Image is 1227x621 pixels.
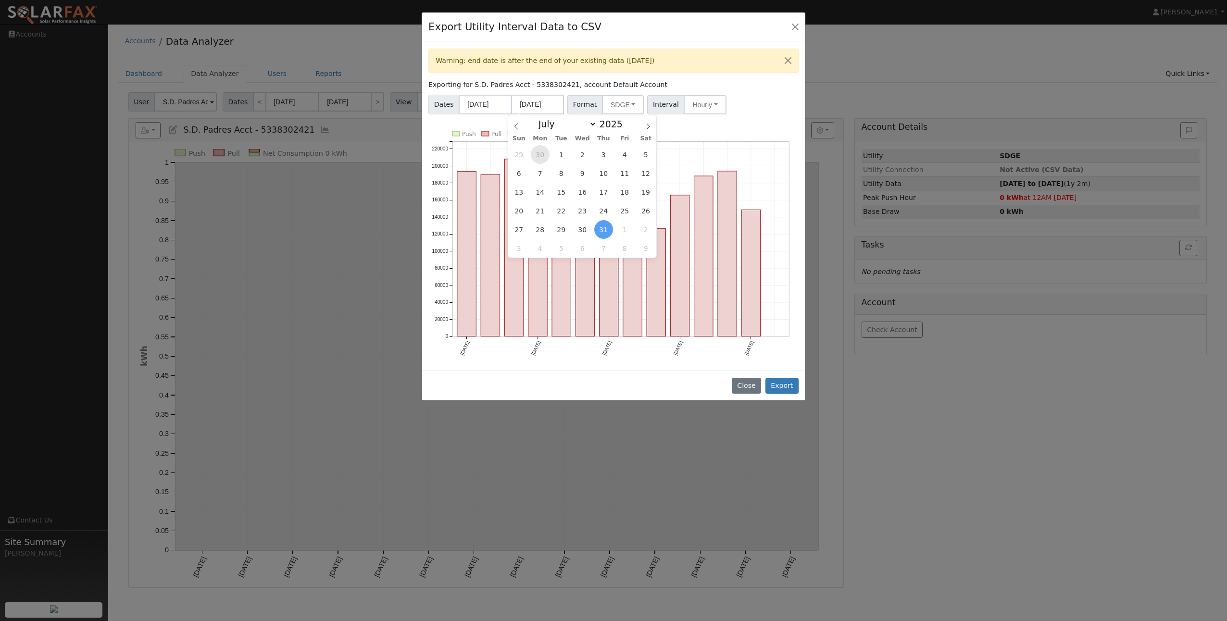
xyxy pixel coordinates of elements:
text: Push [462,131,476,137]
text: 180000 [432,180,449,186]
span: Format [567,95,602,114]
rect: onclick="" [528,168,547,336]
span: August 7, 2025 [594,239,613,258]
input: Year [597,119,631,129]
span: July 6, 2025 [510,164,528,183]
span: June 30, 2025 [531,145,550,164]
rect: onclick="" [718,171,737,336]
text: 200000 [432,163,449,169]
button: Close [778,49,798,73]
span: July 23, 2025 [573,201,592,220]
span: July 26, 2025 [637,201,655,220]
span: August 4, 2025 [531,239,550,258]
span: Mon [529,136,551,142]
span: July 3, 2025 [594,145,613,164]
rect: onclick="" [457,172,476,336]
span: Sun [508,136,529,142]
text: [DATE] [673,340,684,356]
text: [DATE] [744,340,755,356]
rect: onclick="" [623,209,642,336]
span: August 5, 2025 [552,239,571,258]
span: Wed [572,136,593,142]
span: August 3, 2025 [510,239,528,258]
span: June 29, 2025 [510,145,528,164]
span: July 18, 2025 [615,183,634,201]
text: 140000 [432,214,449,220]
rect: onclick="" [647,229,665,336]
rect: onclick="" [694,176,713,336]
span: July 24, 2025 [594,201,613,220]
span: July 9, 2025 [573,164,592,183]
button: Hourly [684,95,726,114]
rect: onclick="" [670,195,689,336]
text: [DATE] [601,340,613,356]
span: July 30, 2025 [573,220,592,239]
span: July 5, 2025 [637,145,655,164]
button: Close [732,378,761,394]
span: July 29, 2025 [552,220,571,239]
rect: onclick="" [576,236,594,336]
rect: onclick="" [600,224,618,336]
span: July 14, 2025 [531,183,550,201]
span: August 8, 2025 [615,239,634,258]
rect: onclick="" [741,210,760,336]
span: Sat [635,136,656,142]
button: SDGE [602,95,644,114]
span: July 22, 2025 [552,201,571,220]
span: July 12, 2025 [637,164,655,183]
text: 40000 [435,299,448,305]
span: Thu [593,136,614,142]
span: July 1, 2025 [552,145,571,164]
span: July 7, 2025 [531,164,550,183]
span: July 16, 2025 [573,183,592,201]
span: July 8, 2025 [552,164,571,183]
text: 120000 [432,232,449,237]
label: Exporting for S.D. Padres Acct - 5338302421, account Default Account [428,80,667,90]
text: 20000 [435,317,448,322]
text: 0 [446,334,449,339]
span: July 20, 2025 [510,201,528,220]
text: 100000 [432,248,449,254]
span: July 28, 2025 [531,220,550,239]
select: Month [534,118,597,130]
span: Interval [647,95,684,114]
span: July 21, 2025 [531,201,550,220]
button: Close [789,20,802,33]
rect: onclick="" [505,159,524,336]
span: Tue [551,136,572,142]
span: Dates [428,95,459,114]
text: [DATE] [459,340,470,356]
text: Pull [491,131,501,137]
span: July 27, 2025 [510,220,528,239]
span: July 2, 2025 [573,145,592,164]
text: 80000 [435,265,448,271]
span: July 17, 2025 [594,183,613,201]
span: July 4, 2025 [615,145,634,164]
span: July 31, 2025 [594,220,613,239]
rect: onclick="" [552,204,571,336]
span: July 13, 2025 [510,183,528,201]
span: August 2, 2025 [637,220,655,239]
span: August 9, 2025 [637,239,655,258]
text: 220000 [432,146,449,151]
button: Export [765,378,799,394]
rect: onclick="" [481,174,500,336]
span: August 6, 2025 [573,239,592,258]
span: July 11, 2025 [615,164,634,183]
span: Fri [614,136,635,142]
h4: Export Utility Interval Data to CSV [428,19,601,35]
text: 160000 [432,198,449,203]
span: July 19, 2025 [637,183,655,201]
div: Warning: end date is after the end of your existing data ([DATE]) [428,49,799,73]
text: [DATE] [530,340,541,356]
span: August 1, 2025 [615,220,634,239]
text: 60000 [435,283,448,288]
span: July 15, 2025 [552,183,571,201]
span: July 10, 2025 [594,164,613,183]
span: July 25, 2025 [615,201,634,220]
